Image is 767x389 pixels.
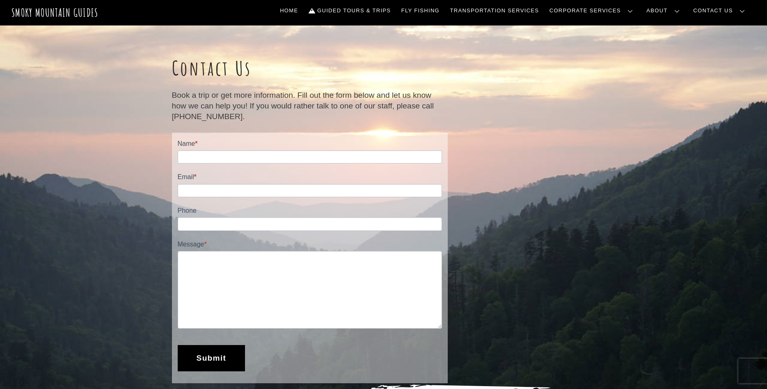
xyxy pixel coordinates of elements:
label: Email [178,172,442,184]
h1: Contact Us [172,56,448,80]
label: Message [178,239,442,251]
a: Guided Tours & Trips [305,2,394,19]
label: Name [178,138,442,150]
a: Smoky Mountain Guides [11,6,98,19]
a: Home [277,2,301,19]
p: Book a trip or get more information. Fill out the form below and let us know how we can help you!... [172,90,448,122]
label: Phone [178,205,442,217]
a: Contact Us [690,2,751,19]
button: Submit [178,345,245,371]
a: Fly Fishing [398,2,443,19]
a: Corporate Services [546,2,639,19]
a: About [643,2,686,19]
a: Transportation Services [447,2,542,19]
